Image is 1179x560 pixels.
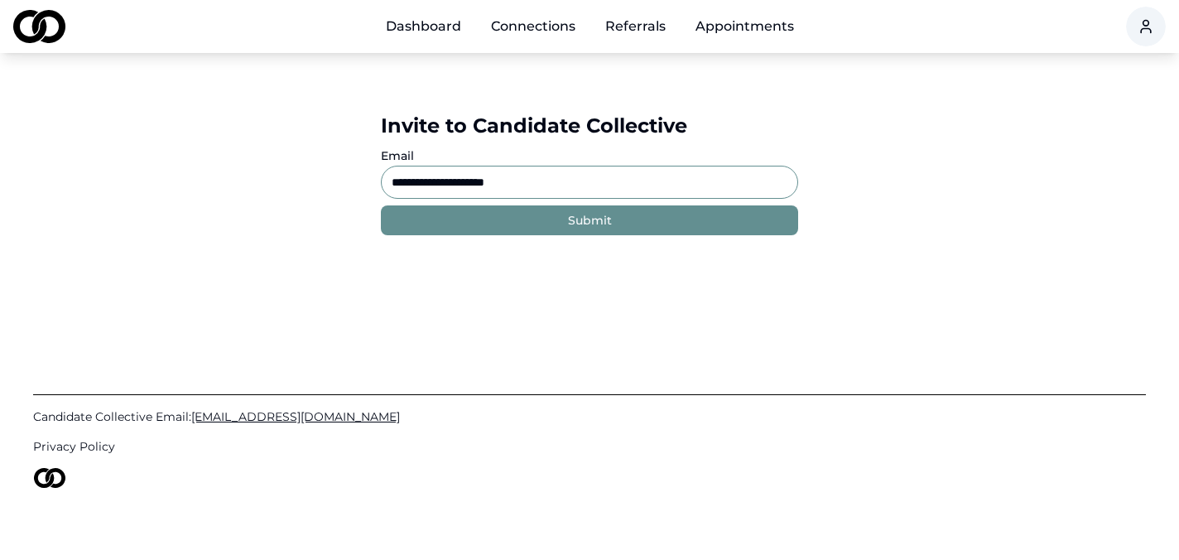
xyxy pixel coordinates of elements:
[33,408,1146,425] a: Candidate Collective Email:[EMAIL_ADDRESS][DOMAIN_NAME]
[381,148,414,163] label: Email
[191,409,400,424] span: [EMAIL_ADDRESS][DOMAIN_NAME]
[33,468,66,488] img: logo
[13,10,65,43] img: logo
[33,438,1146,455] a: Privacy Policy
[682,10,807,43] a: Appointments
[592,10,679,43] a: Referrals
[373,10,474,43] a: Dashboard
[373,10,807,43] nav: Main
[478,10,589,43] a: Connections
[568,212,612,229] div: Submit
[381,113,798,139] div: Invite to Candidate Collective
[381,205,798,235] button: Submit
